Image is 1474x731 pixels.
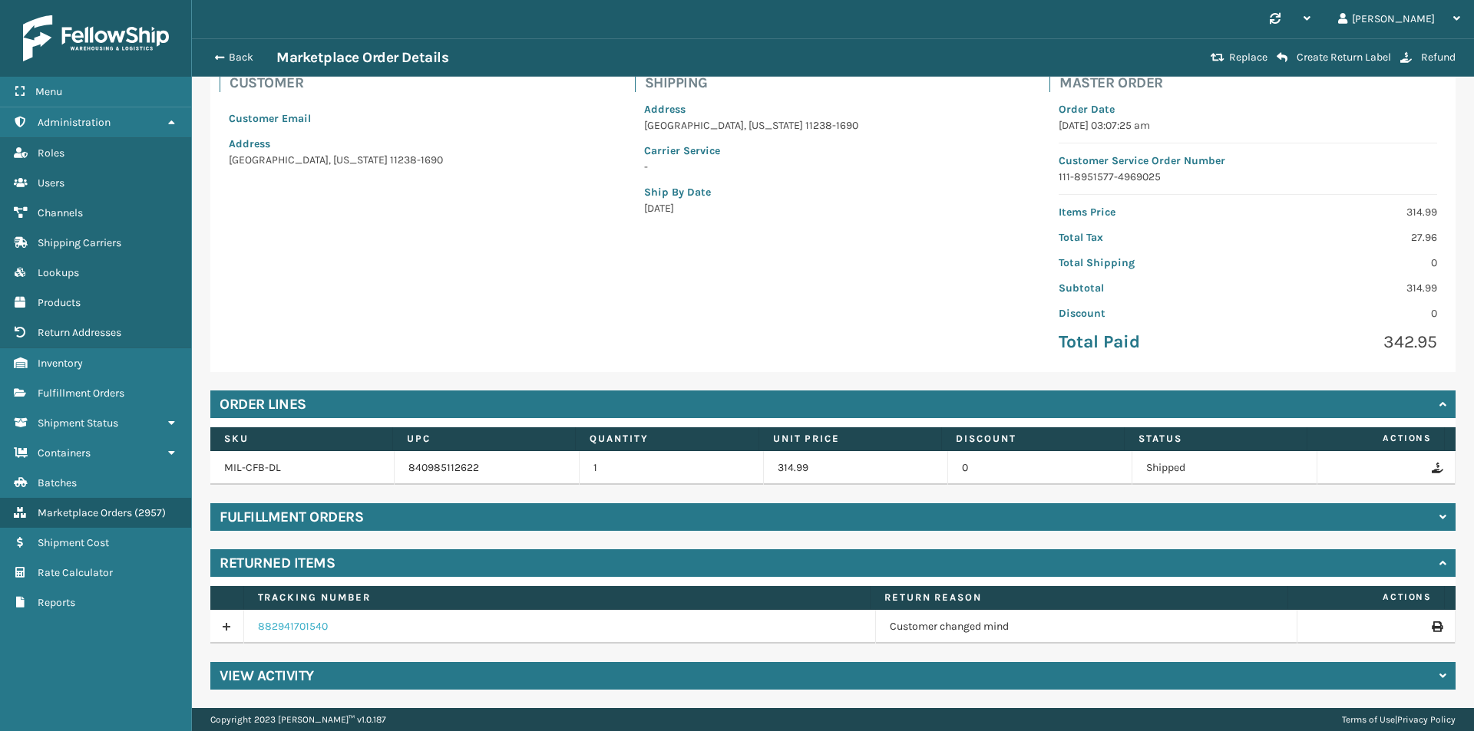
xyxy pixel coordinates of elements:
[1211,52,1224,63] i: Replace
[38,206,83,219] span: Channels
[644,159,1023,175] p: -
[1139,432,1293,446] label: Status
[1258,229,1437,245] p: 27.96
[276,48,448,67] h3: Marketplace Order Details
[1258,255,1437,271] p: 0
[1059,229,1238,245] p: Total Tax
[224,432,378,446] label: SKU
[644,103,686,116] span: Address
[229,110,607,127] p: Customer Email
[1258,331,1437,354] p: 342.95
[1059,74,1446,92] h4: Master Order
[644,143,1023,159] p: Carrier Service
[38,176,64,189] span: Users
[590,432,744,446] label: Quantity
[764,451,948,485] td: 314.99
[1059,280,1238,296] p: Subtotal
[258,620,328,633] a: 882941701540
[407,432,561,446] label: UPC
[38,326,121,339] span: Return Addresses
[1312,426,1441,451] span: Actions
[229,137,270,150] span: Address
[644,184,1023,200] p: Ship By Date
[644,200,1023,216] p: [DATE]
[773,432,927,446] label: Unit Price
[1277,51,1287,64] i: Create Return Label
[220,554,335,572] h4: Returned Items
[644,117,1023,133] p: [GEOGRAPHIC_DATA] , [US_STATE] 11238-1690
[134,506,166,519] span: ( 2957 )
[1272,51,1396,64] button: Create Return Label
[1059,153,1437,169] p: Customer Service Order Number
[1400,52,1412,63] i: Refund
[220,508,363,526] h4: Fulfillment Orders
[38,116,111,129] span: Administration
[1396,51,1460,64] button: Refund
[1342,708,1456,731] div: |
[580,451,764,485] td: 1
[258,591,856,604] label: Tracking number
[210,708,386,731] p: Copyright 2023 [PERSON_NAME]™ v 1.0.187
[876,610,1297,644] td: Customer changed mind
[38,417,118,430] span: Shipment Status
[230,74,616,92] h4: Customer
[1132,451,1317,485] td: Shipped
[1059,331,1238,354] p: Total Paid
[1258,280,1437,296] p: 314.99
[1059,305,1238,321] p: Discount
[38,446,91,459] span: Containers
[38,566,113,579] span: Rate Calculator
[1206,51,1272,64] button: Replace
[1293,584,1441,610] span: Actions
[645,74,1032,92] h4: Shipping
[1059,117,1437,133] p: [DATE] 03:07:25 am
[956,432,1110,446] label: Discount
[395,451,579,485] td: 840985112622
[1059,255,1238,271] p: Total Shipping
[38,387,124,400] span: Fulfillment Orders
[1059,101,1437,117] p: Order Date
[38,266,79,279] span: Lookups
[1258,305,1437,321] p: 0
[948,451,1132,485] td: 0
[206,51,276,64] button: Back
[1258,204,1437,220] p: 314.99
[38,236,121,249] span: Shipping Carriers
[38,147,64,160] span: Roles
[220,395,306,413] h4: Order Lines
[38,357,83,370] span: Inventory
[884,591,1274,604] label: Return Reason
[224,461,281,474] a: MIL-CFB-DL
[1342,714,1395,725] a: Terms of Use
[35,85,62,98] span: Menu
[38,476,77,489] span: Batches
[229,152,607,168] p: [GEOGRAPHIC_DATA] , [US_STATE] 11238-1690
[38,536,109,549] span: Shipment Cost
[1059,169,1437,185] p: 111-8951577-4969025
[1432,621,1441,632] i: Print Return Label
[23,15,169,61] img: logo
[38,296,81,309] span: Products
[1397,714,1456,725] a: Privacy Policy
[38,596,75,609] span: Reports
[38,506,132,519] span: Marketplace Orders
[1059,204,1238,220] p: Items Price
[220,667,314,685] h4: View Activity
[1432,463,1441,473] i: Refund Order Line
